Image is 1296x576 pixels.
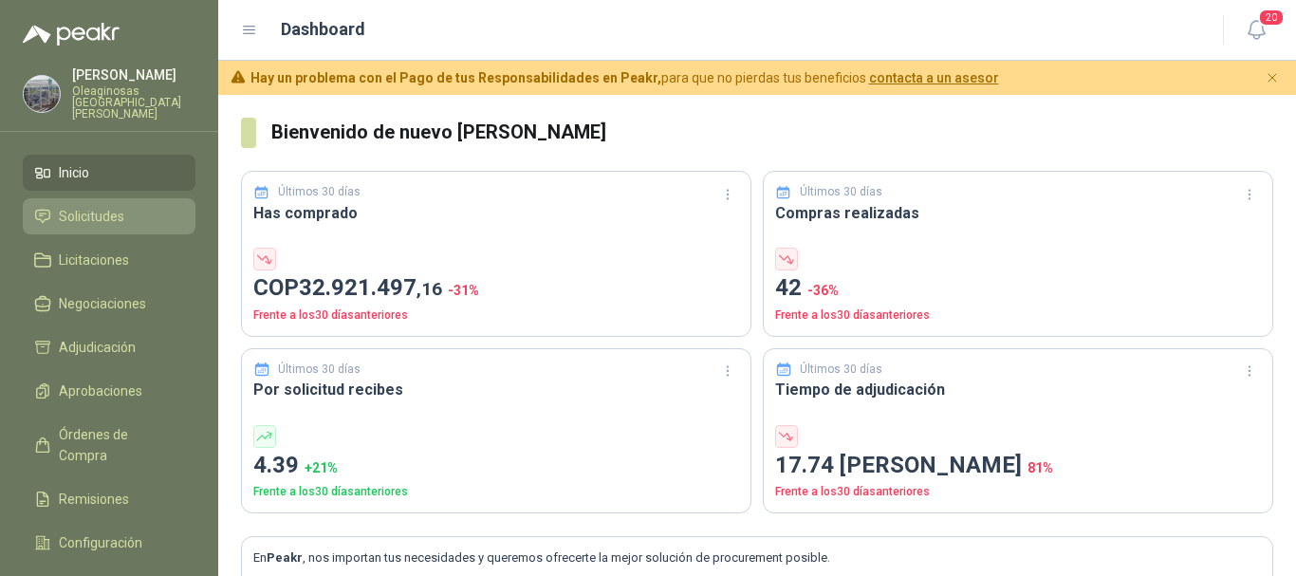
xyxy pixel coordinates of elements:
p: Últimos 30 días [278,361,361,379]
span: Adjudicación [59,337,136,358]
p: 42 [775,270,1261,307]
span: Solicitudes [59,206,124,227]
h3: Por solicitud recibes [253,378,739,401]
span: + 21 % [305,460,338,475]
img: Logo peakr [23,23,120,46]
b: Peakr [267,550,303,565]
p: Últimos 30 días [278,183,361,201]
p: COP [253,270,739,307]
p: Frente a los 30 días anteriores [775,483,1261,501]
span: Aprobaciones [59,381,142,401]
p: Frente a los 30 días anteriores [253,307,739,325]
h3: Tiempo de adjudicación [775,378,1261,401]
span: 81 % [1028,460,1053,475]
span: -31 % [448,283,479,298]
p: 17.74 [PERSON_NAME] [775,448,1261,484]
button: Cerrar [1261,66,1285,90]
a: Licitaciones [23,242,195,278]
p: Frente a los 30 días anteriores [253,483,739,501]
a: Órdenes de Compra [23,417,195,474]
a: Aprobaciones [23,373,195,409]
span: Negociaciones [59,293,146,314]
a: Inicio [23,155,195,191]
span: Remisiones [59,489,129,510]
h1: Dashboard [281,16,365,43]
p: [PERSON_NAME] [72,68,195,82]
span: 32.921.497 [299,274,442,301]
button: 20 [1239,13,1273,47]
a: contacta a un asesor [869,70,999,85]
a: Configuración [23,525,195,561]
p: Oleaginosas [GEOGRAPHIC_DATA][PERSON_NAME] [72,85,195,120]
img: Company Logo [24,76,60,112]
a: Adjudicación [23,329,195,365]
p: En , nos importan tus necesidades y queremos ofrecerte la mejor solución de procurement posible. [253,548,1261,567]
span: Licitaciones [59,250,129,270]
span: -36 % [807,283,839,298]
span: Órdenes de Compra [59,424,177,466]
p: 4.39 [253,448,739,484]
h3: Has comprado [253,201,739,225]
a: Negociaciones [23,286,195,322]
p: Últimos 30 días [800,183,882,201]
span: Configuración [59,532,142,553]
p: Frente a los 30 días anteriores [775,307,1261,325]
span: ,16 [417,278,442,300]
h3: Compras realizadas [775,201,1261,225]
span: Inicio [59,162,89,183]
p: Últimos 30 días [800,361,882,379]
a: Remisiones [23,481,195,517]
h3: Bienvenido de nuevo [PERSON_NAME] [271,118,1273,147]
b: Hay un problema con el Pago de tus Responsabilidades en Peakr, [250,70,661,85]
a: Solicitudes [23,198,195,234]
span: para que no pierdas tus beneficios [250,67,999,88]
span: 20 [1258,9,1285,27]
